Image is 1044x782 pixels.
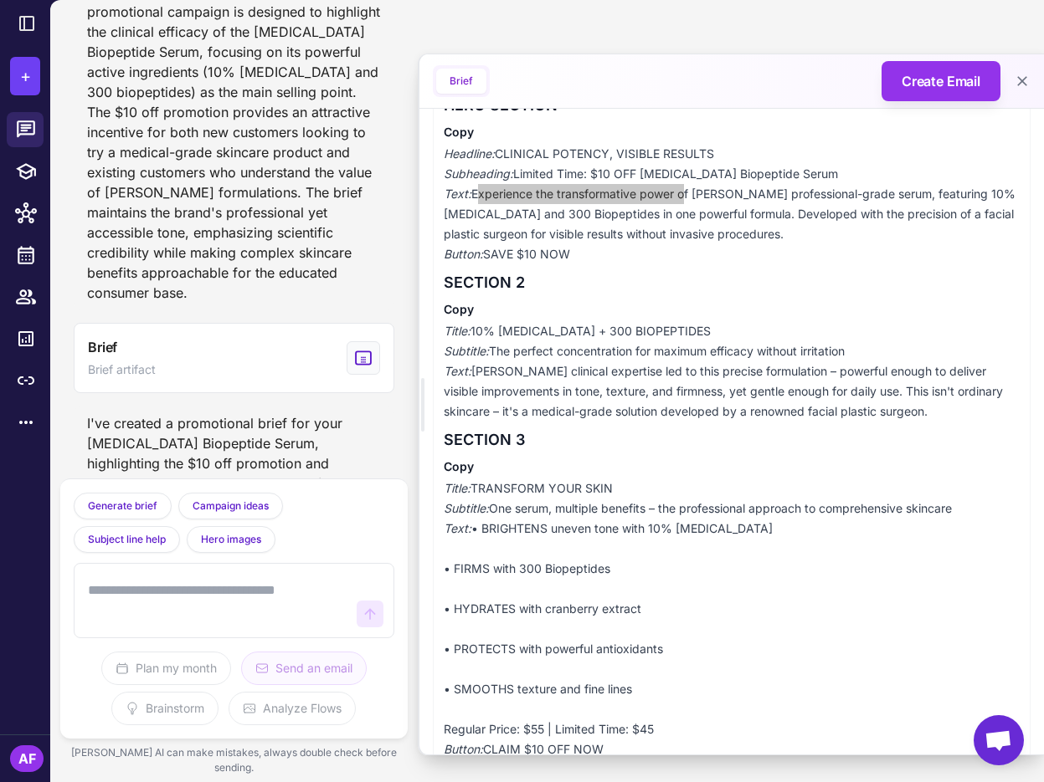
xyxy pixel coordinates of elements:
[241,652,367,685] button: Send an email
[20,64,31,89] span: +
[444,144,1020,264] p: CLINICAL POTENCY, VISIBLE RESULTS Limited Time: $10 OFF [MEDICAL_DATA] Biopeptide Serum Experienc...
[444,187,471,201] em: Text:
[60,739,408,782] div: [PERSON_NAME] AI can make mistakes, always double check before sending.
[444,481,471,495] em: Title:
[88,360,156,379] span: Brief artifact
[444,321,1020,422] p: 10% [MEDICAL_DATA] + 300 BIOPEPTIDES The perfect concentration for maximum efficacy without irrit...
[444,344,489,358] em: Subtitle:
[178,493,283,519] button: Campaign ideas
[444,301,1020,318] h4: Copy
[74,493,172,519] button: Generate brief
[101,652,231,685] button: Plan my month
[444,324,471,338] em: Title:
[974,715,1024,765] a: Open chat
[10,745,44,772] div: AF
[201,532,261,547] span: Hero images
[444,478,1020,759] p: TRANSFORM YOUR SKIN One serum, multiple benefits – the professional approach to comprehensive ski...
[74,323,394,393] button: View generated Brief
[444,364,471,378] em: Text:
[444,124,1020,141] h4: Copy
[902,71,980,91] span: Create Email
[111,692,219,725] button: Brainstorm
[229,692,356,725] button: Analyze Flows
[187,526,275,553] button: Hero images
[88,532,166,547] span: Subject line help
[436,69,486,94] button: Brief
[444,271,1020,294] h3: SECTION 2
[444,166,513,181] em: Subheading:
[444,742,483,756] em: Button:
[74,526,180,553] button: Subject line help
[882,61,1000,101] button: Create Email
[444,501,489,515] em: Subtitle:
[88,337,117,357] span: Brief
[88,498,157,514] span: Generate brief
[444,146,495,161] em: Headline:
[444,521,471,535] em: Text:
[10,57,40,95] button: +
[444,247,483,261] em: Button:
[193,498,269,514] span: Campaign ideas
[444,458,1020,475] h4: Copy
[444,428,1020,452] h3: SECTION 3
